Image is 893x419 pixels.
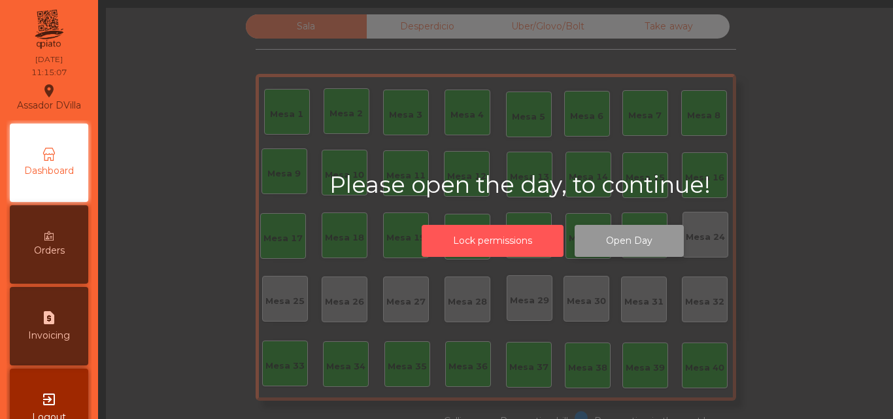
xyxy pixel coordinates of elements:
div: [DATE] [35,54,63,65]
i: request_page [41,310,57,326]
div: Assador DVilla [17,81,81,114]
button: Open Day [575,225,684,257]
i: exit_to_app [41,392,57,407]
div: 11:15:07 [31,67,67,78]
span: Dashboard [24,164,74,178]
span: Invoicing [28,329,70,343]
img: qpiato [33,7,65,52]
i: location_on [41,83,57,99]
span: Orders [34,244,65,258]
h2: Please open the day, to continue! [329,171,776,199]
button: Lock permissions [422,225,564,257]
